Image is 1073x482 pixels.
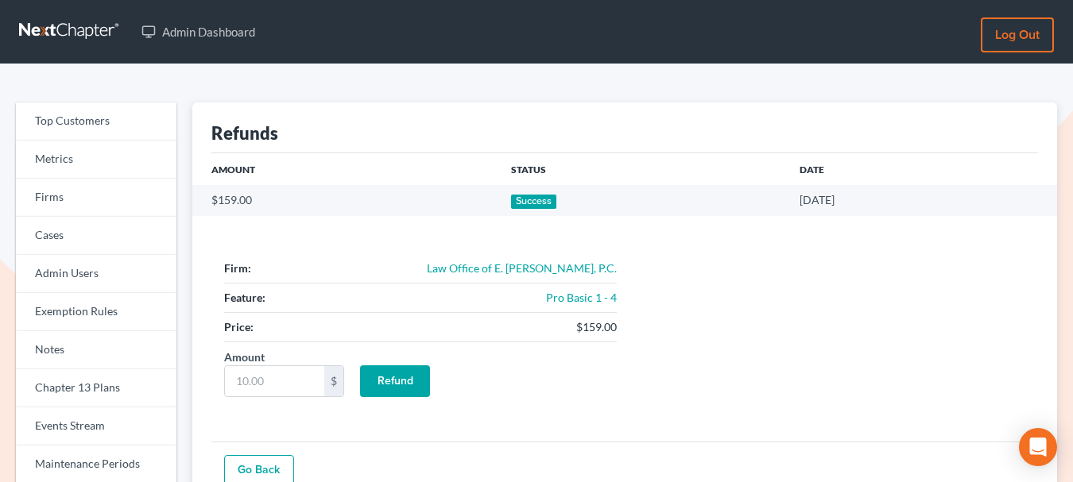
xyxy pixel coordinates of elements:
th: Amount [192,153,498,185]
strong: Price: [224,320,254,334]
a: Admin Dashboard [134,17,263,46]
div: Success [511,195,557,209]
div: Open Intercom Messenger [1019,428,1057,466]
div: Refunds [211,121,278,145]
a: Metrics [16,141,176,179]
th: Status [498,153,787,185]
strong: Firm: [224,261,251,275]
a: Law Office of E. [PERSON_NAME], P.C. [427,261,617,275]
a: Log out [981,17,1054,52]
a: Pro Basic 1 - 4 [546,291,617,304]
td: [DATE] [787,185,1057,215]
label: Amount [224,349,265,365]
div: $159.00 [576,319,617,335]
strong: Feature: [224,291,265,304]
a: Exemption Rules [16,293,176,331]
input: Refund [360,365,430,397]
td: $159.00 [192,185,498,215]
a: Cases [16,217,176,255]
a: Admin Users [16,255,176,293]
th: Date [787,153,1057,185]
a: Events Stream [16,407,176,445]
a: Firms [16,179,176,217]
input: 10.00 [225,366,324,396]
a: Top Customers [16,102,176,141]
div: $ [324,366,343,396]
a: Chapter 13 Plans [16,369,176,407]
a: Notes [16,331,176,369]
